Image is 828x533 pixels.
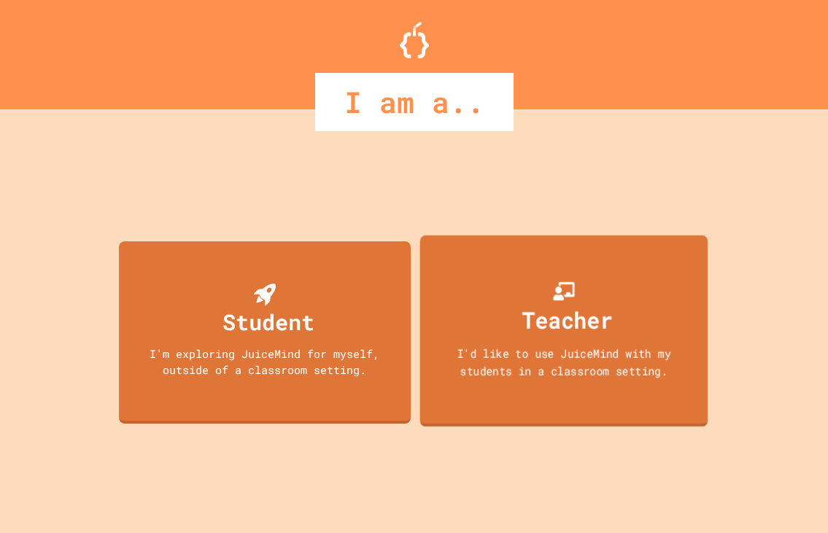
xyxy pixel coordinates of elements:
[223,306,314,338] div: Student
[434,344,693,378] div: I'd like to use JuiceMind with my students in a classroom setting.
[400,22,429,58] img: Logo.svg
[522,303,612,337] div: Teacher
[134,346,396,378] div: I'm exploring JuiceMind for myself, outside of a classroom setting.
[315,73,514,131] div: I am a..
